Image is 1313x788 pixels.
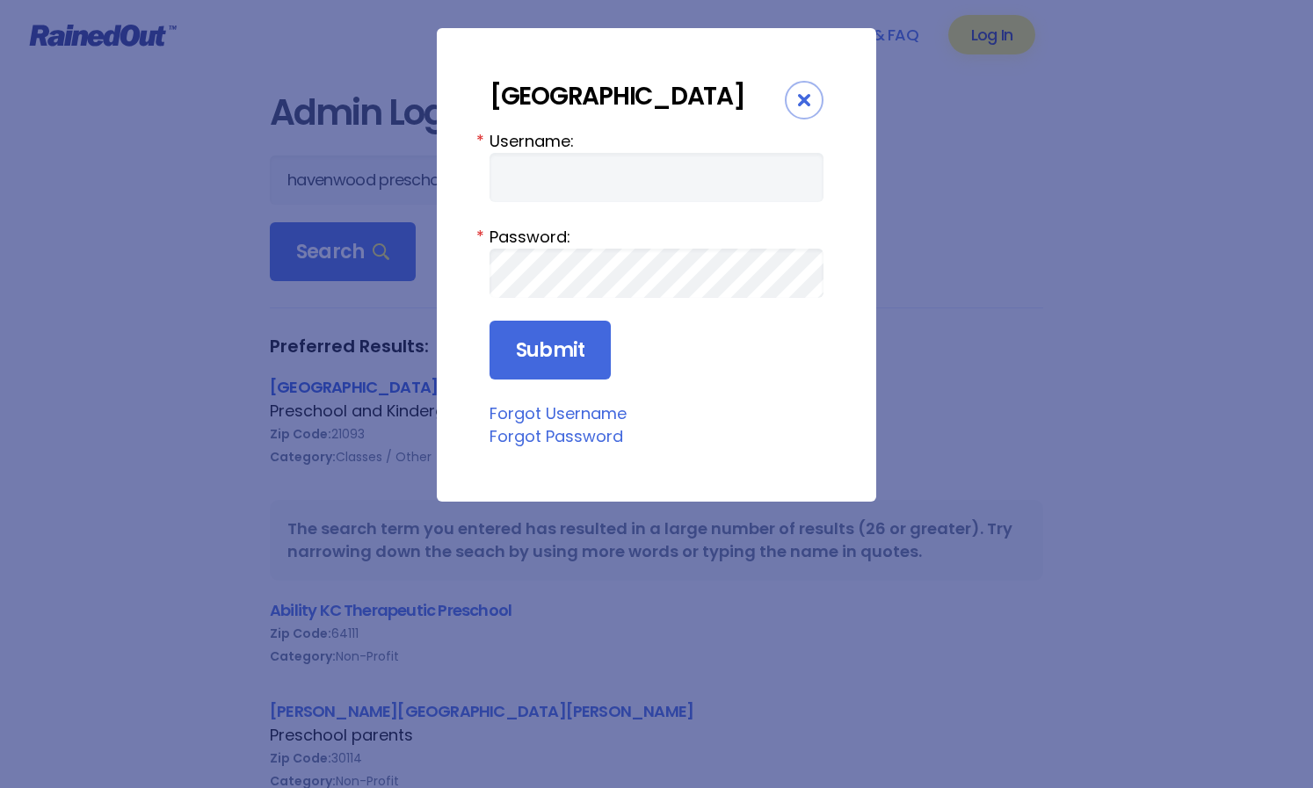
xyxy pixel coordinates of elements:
div: [GEOGRAPHIC_DATA] [490,81,785,112]
input: Submit [490,321,611,380]
a: Forgot Password [490,425,623,447]
div: Close [785,81,823,119]
label: Username: [490,129,823,153]
a: Forgot Username [490,402,627,424]
label: Password: [490,225,823,249]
